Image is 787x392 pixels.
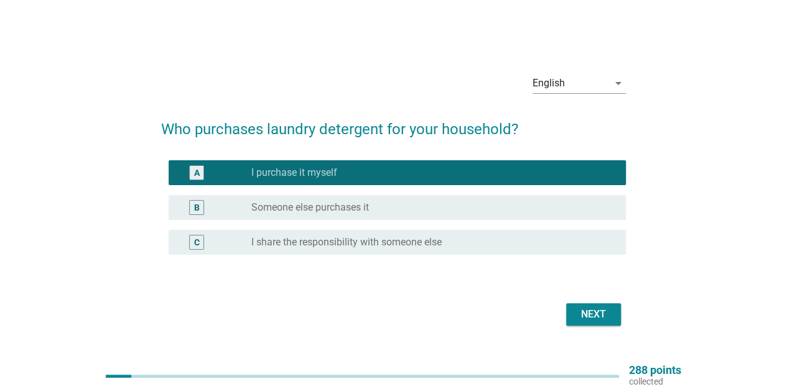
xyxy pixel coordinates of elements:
label: I share the responsibility with someone else [251,236,442,248]
p: collected [629,376,681,387]
p: 288 points [629,365,681,376]
div: A [194,166,200,179]
div: English [533,78,565,89]
i: arrow_drop_down [611,76,626,91]
div: B [194,201,200,214]
label: I purchase it myself [251,166,337,179]
h2: Who purchases laundry detergent for your household? [161,106,626,140]
div: C [194,235,200,248]
label: Someone else purchases it [251,201,369,214]
button: Next [566,303,621,326]
div: Next [576,307,611,322]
